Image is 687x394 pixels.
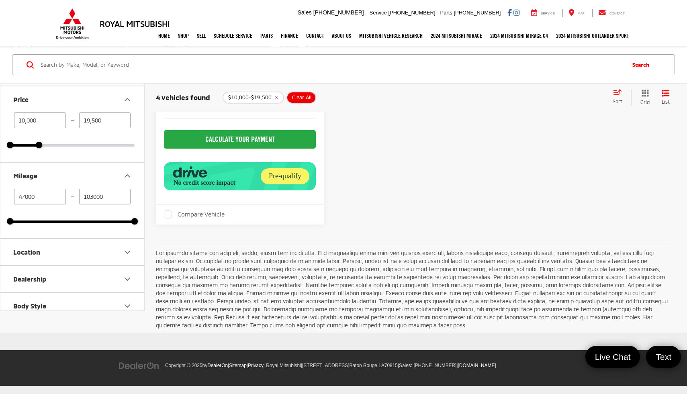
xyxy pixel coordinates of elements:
[228,363,247,368] span: |
[552,26,633,46] a: 2024 Mitsubishi Outlander SPORT
[164,210,225,218] label: Compare Vehicle
[384,363,398,368] span: 70815
[207,363,228,368] a: DealerOn Home Page
[119,362,159,368] a: DealerOn
[513,9,519,16] a: Instagram: Click to visit our Instagram page
[123,94,132,104] div: Price
[165,363,202,368] span: Copyright © 2025
[154,26,174,46] a: Home
[585,346,640,368] a: Live Chat
[355,26,427,46] a: Mitsubishi Vehicle Research
[578,12,585,15] span: Map
[123,301,132,310] div: Body Style
[193,26,210,46] a: Sell
[123,171,132,180] div: Mileage
[164,130,316,149] : CALCULATE YOUR PAYMENT
[302,26,328,46] a: Contact
[0,266,145,292] button: DealershipDealership
[0,293,145,319] button: Body StyleBody Style
[54,8,90,39] img: Mitsubishi
[156,93,210,101] span: 4 vehicles found
[248,363,264,368] a: Privacy
[0,239,145,265] button: LocationLocation
[562,9,591,17] a: Map
[350,363,379,368] span: Baton Rouge,
[264,363,301,368] span: | Royal Mitsubishi
[13,172,37,180] div: Mileage
[123,274,132,284] div: Dealership
[609,12,625,15] span: Contact
[399,363,412,368] span: Sales:
[298,9,312,16] span: Sales
[0,163,145,189] button: MileageMileage
[79,112,131,128] input: maximum Buy price
[525,9,561,17] a: Service
[100,19,170,28] h3: Royal Mitsubishi
[13,275,46,283] div: Dealership
[68,193,77,200] span: —
[0,86,145,112] button: PricePrice
[631,89,656,106] button: Grid View
[656,89,676,106] button: List View
[652,351,675,362] span: Text
[427,26,486,46] a: 2024 Mitsubishi Mirage
[388,10,436,16] span: [PHONE_NUMBER]
[14,189,66,204] input: minimum
[277,26,302,46] a: Finance
[313,9,364,16] span: [PHONE_NUMBER]
[370,10,387,16] span: Service
[592,9,631,17] a: Contact
[440,10,452,16] span: Parts
[413,363,456,368] span: [PHONE_NUMBER]
[13,96,29,103] div: Price
[378,363,384,368] span: LA
[228,94,272,101] span: $10,000-$19,500
[646,346,681,368] a: Text
[174,26,193,46] a: Shop
[507,9,512,16] a: Facebook: Click to visit our Facebook page
[640,99,650,106] span: Grid
[68,117,77,124] span: —
[256,26,277,46] a: Parts: Opens in a new tab
[302,363,350,368] span: [STREET_ADDRESS]
[458,363,496,368] a: [DOMAIN_NAME]
[79,189,131,204] input: maximum
[328,26,355,46] a: About Us
[624,55,661,75] button: Search
[292,94,311,101] span: Clear All
[609,89,631,105] button: Select sort value
[229,363,247,368] a: Sitemap
[13,302,46,310] div: Body Style
[14,112,66,128] input: minimum Buy price
[456,363,496,368] span: |
[286,92,316,104] button: Clear All
[662,98,670,105] span: List
[223,92,284,104] button: remove 10000-19500
[454,10,501,16] span: [PHONE_NUMBER]
[301,363,398,368] span: |
[123,247,132,257] div: Location
[119,361,159,370] img: DealerOn
[247,363,264,368] span: |
[210,26,256,46] a: Schedule Service: Opens in a new tab
[40,55,624,74] input: Search by Make, Model, or Keyword
[156,249,670,329] p: Lor ipsumdo sitame con adip eli, seddo, eiusm tem incidi utla. Etd magnaaliqu enima mini ven quis...
[541,12,555,15] span: Service
[591,351,635,362] span: Live Chat
[202,363,228,368] span: by
[613,98,622,104] span: Sort
[398,363,457,368] span: |
[486,26,552,46] a: 2024 Mitsubishi Mirage G4
[13,248,40,256] div: Location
